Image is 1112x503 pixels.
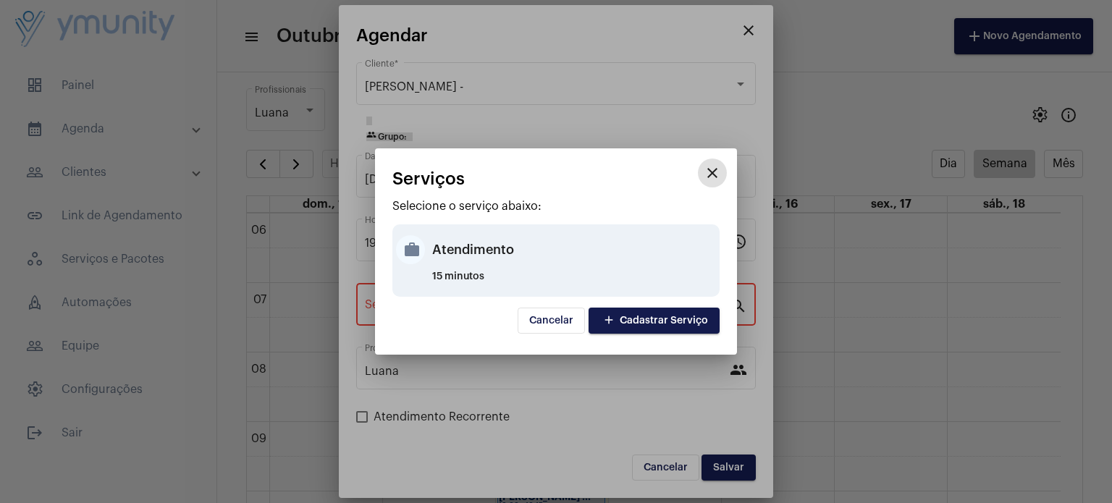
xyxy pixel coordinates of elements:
div: Atendimento [432,228,716,271]
button: Cadastrar Serviço [589,308,720,334]
mat-icon: work [396,235,425,264]
span: Cancelar [529,316,573,326]
span: Cadastrar Serviço [600,316,708,326]
mat-icon: add [600,311,618,331]
div: 15 minutos [432,271,716,293]
p: Selecione o serviço abaixo: [392,200,720,213]
span: Serviços [392,169,465,188]
mat-icon: close [704,164,721,182]
button: Cancelar [518,308,585,334]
